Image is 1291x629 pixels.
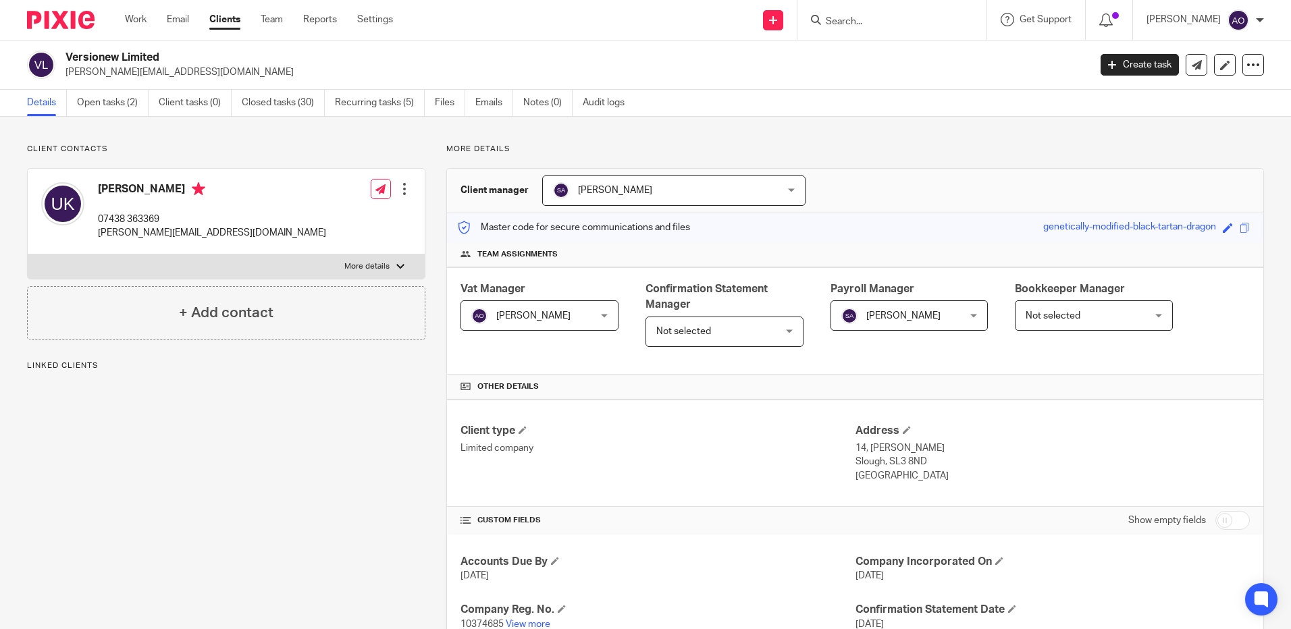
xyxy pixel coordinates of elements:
[475,90,513,116] a: Emails
[855,441,1250,455] p: 14, [PERSON_NAME]
[209,13,240,26] a: Clients
[855,469,1250,483] p: [GEOGRAPHIC_DATA]
[98,182,326,199] h4: [PERSON_NAME]
[261,13,283,26] a: Team
[335,90,425,116] a: Recurring tasks (5)
[855,603,1250,617] h4: Confirmation Statement Date
[460,283,525,294] span: Vat Manager
[98,213,326,226] p: 07438 363369
[855,571,884,580] span: [DATE]
[831,283,914,294] span: Payroll Manager
[460,555,855,569] h4: Accounts Due By
[167,13,189,26] a: Email
[179,302,273,323] h4: + Add contact
[303,13,337,26] a: Reports
[824,16,946,28] input: Search
[553,182,569,198] img: svg%3E
[583,90,635,116] a: Audit logs
[344,261,390,272] p: More details
[460,515,855,526] h4: CUSTOM FIELDS
[460,571,489,580] span: [DATE]
[523,90,573,116] a: Notes (0)
[460,620,504,629] span: 10374685
[656,327,711,336] span: Not selected
[496,311,571,321] span: [PERSON_NAME]
[477,381,539,392] span: Other details
[506,620,550,629] a: View more
[65,51,877,65] h2: Versionew Limited
[27,144,425,155] p: Client contacts
[1043,220,1216,236] div: genetically-modified-black-tartan-dragon
[27,90,67,116] a: Details
[855,455,1250,468] p: Slough, SL3 8ND
[27,360,425,371] p: Linked clients
[27,51,55,79] img: svg%3E
[1101,54,1179,76] a: Create task
[65,65,1080,79] p: [PERSON_NAME][EMAIL_ADDRESS][DOMAIN_NAME]
[645,283,768,310] span: Confirmation Statement Manager
[1026,311,1080,321] span: Not selected
[41,182,84,225] img: svg%3E
[477,249,558,260] span: Team assignments
[435,90,465,116] a: Files
[855,424,1250,438] h4: Address
[98,226,326,240] p: [PERSON_NAME][EMAIL_ADDRESS][DOMAIN_NAME]
[1020,15,1072,24] span: Get Support
[457,221,690,234] p: Master code for secure communications and files
[578,186,652,195] span: [PERSON_NAME]
[866,311,941,321] span: [PERSON_NAME]
[159,90,232,116] a: Client tasks (0)
[125,13,147,26] a: Work
[1147,13,1221,26] p: [PERSON_NAME]
[855,555,1250,569] h4: Company Incorporated On
[192,182,205,196] i: Primary
[242,90,325,116] a: Closed tasks (30)
[27,11,95,29] img: Pixie
[1128,514,1206,527] label: Show empty fields
[841,308,858,324] img: svg%3E
[357,13,393,26] a: Settings
[446,144,1264,155] p: More details
[460,441,855,455] p: Limited company
[1228,9,1249,31] img: svg%3E
[855,620,884,629] span: [DATE]
[460,184,529,197] h3: Client manager
[77,90,149,116] a: Open tasks (2)
[1015,283,1125,294] span: Bookkeeper Manager
[471,308,488,324] img: svg%3E
[460,424,855,438] h4: Client type
[460,603,855,617] h4: Company Reg. No.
